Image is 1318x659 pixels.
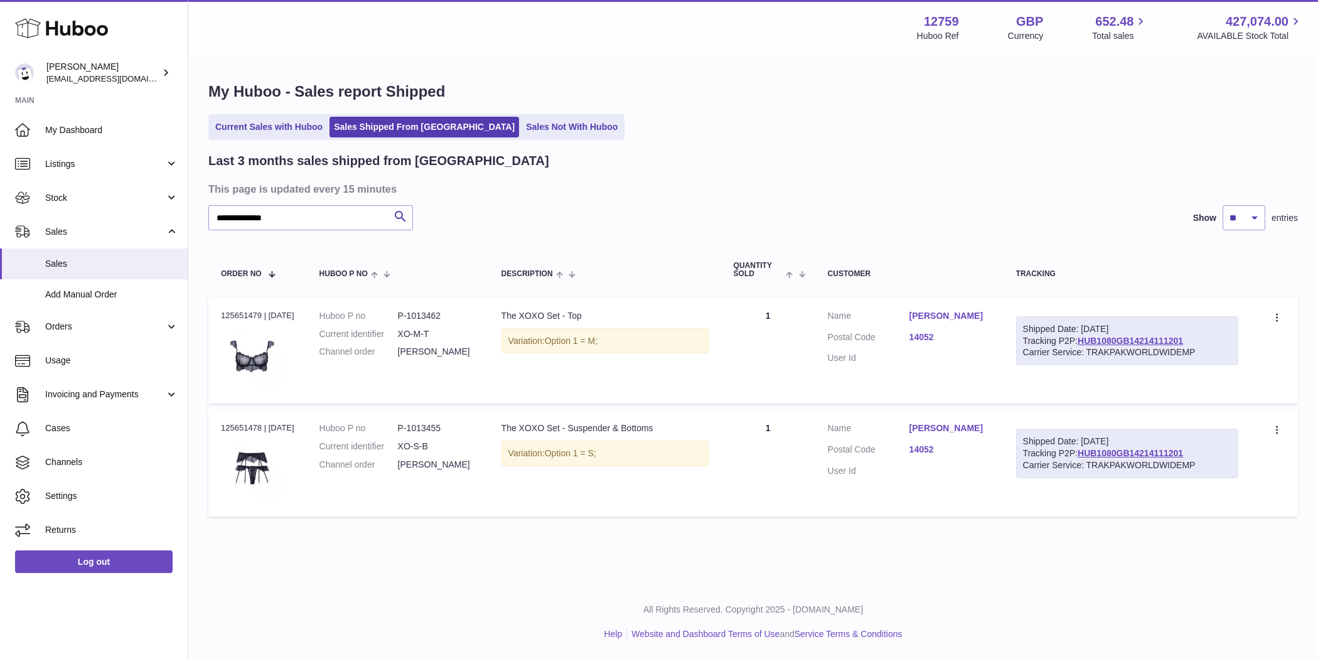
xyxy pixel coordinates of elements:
span: Listings [45,158,165,170]
a: Service Terms & Conditions [795,629,903,639]
span: 427,074.00 [1226,13,1289,30]
img: sofiapanwar@unndr.com [15,63,34,82]
span: Stock [45,192,165,204]
dt: Huboo P no [319,310,398,322]
div: Variation: [501,441,709,466]
a: Sales Not With Huboo [522,117,622,137]
a: 14052 [909,444,991,456]
div: 125651478 | [DATE] [221,422,294,434]
li: and [627,628,902,640]
a: 652.48 Total sales [1092,13,1148,42]
span: Description [501,270,553,278]
a: Website and Dashboard Terms of Use [631,629,780,639]
a: Help [604,629,623,639]
span: Huboo P no [319,270,368,278]
label: Show [1193,212,1216,224]
div: Carrier Service: TRAKPAKWORLDWIDEMP [1023,459,1231,471]
div: Tracking P2P: [1016,429,1238,478]
strong: 12759 [924,13,959,30]
a: 427,074.00 AVAILABLE Stock Total [1197,13,1303,42]
span: Option 1 = M; [545,336,597,346]
dd: XO-S-B [398,441,476,453]
span: Quantity Sold [734,262,783,278]
div: 125651479 | [DATE] [221,310,294,321]
a: 14052 [909,331,991,343]
dt: Current identifier [319,441,398,453]
span: Channels [45,456,178,468]
h1: My Huboo - Sales report Shipped [208,82,1298,102]
div: Customer [828,270,991,278]
strong: GBP [1016,13,1043,30]
dt: Name [828,422,909,437]
dt: User Id [828,352,909,364]
a: Sales Shipped From [GEOGRAPHIC_DATA] [329,117,519,137]
a: [PERSON_NAME] [909,422,991,434]
div: Currency [1008,30,1044,42]
span: Invoicing and Payments [45,388,165,400]
span: My Dashboard [45,124,178,136]
p: All Rights Reserved. Copyright 2025 - [DOMAIN_NAME] [198,604,1308,616]
dd: XO-M-T [398,328,476,340]
dt: Postal Code [828,331,909,346]
div: [PERSON_NAME] [46,61,159,85]
div: Shipped Date: [DATE] [1023,323,1231,335]
span: Cases [45,422,178,434]
div: The XOXO Set - Top [501,310,709,322]
h2: Last 3 months sales shipped from [GEOGRAPHIC_DATA] [208,153,549,169]
dt: Huboo P no [319,422,398,434]
span: Option 1 = S; [545,448,596,458]
span: Total sales [1092,30,1148,42]
div: The XOXO Set - Suspender & Bottoms [501,422,709,434]
span: Sales [45,258,178,270]
dt: User Id [828,465,909,477]
div: Variation: [501,328,709,354]
a: [PERSON_NAME] [909,310,991,322]
span: Settings [45,490,178,502]
div: Carrier Service: TRAKPAKWORLDWIDEMP [1023,346,1231,358]
dt: Postal Code [828,444,909,459]
img: 127591729807956.png [221,438,284,501]
dd: [PERSON_NAME] [398,459,476,471]
div: Shipped Date: [DATE] [1023,436,1231,447]
dd: P-1013462 [398,310,476,322]
div: Tracking P2P: [1016,316,1238,366]
a: HUB1080GB14214111201 [1078,336,1183,346]
dt: Channel order [319,459,398,471]
div: Huboo Ref [917,30,959,42]
dd: P-1013455 [398,422,476,434]
span: AVAILABLE Stock Total [1197,30,1303,42]
div: Tracking [1016,270,1238,278]
dd: [PERSON_NAME] [398,346,476,358]
span: Orders [45,321,165,333]
span: Order No [221,270,262,278]
h3: This page is updated every 15 minutes [208,182,1295,196]
dt: Channel order [319,346,398,358]
span: entries [1272,212,1298,224]
span: 652.48 [1095,13,1133,30]
dt: Name [828,310,909,325]
a: HUB1080GB14214111201 [1078,448,1183,458]
span: Returns [45,524,178,536]
td: 1 [721,297,815,404]
a: Current Sales with Huboo [211,117,327,137]
a: Log out [15,550,173,573]
img: 127591729807897.png [221,325,284,388]
span: Usage [45,355,178,367]
span: Add Manual Order [45,289,178,301]
span: [EMAIL_ADDRESS][DOMAIN_NAME] [46,73,185,83]
td: 1 [721,410,815,516]
span: Sales [45,226,165,238]
dt: Current identifier [319,328,398,340]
